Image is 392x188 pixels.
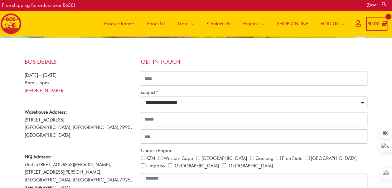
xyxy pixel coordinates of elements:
span: Product Range [104,14,134,33]
span: Regions [242,14,259,33]
span: 8am – 5pm [25,80,49,86]
label: [GEOGRAPHIC_DATA] [227,163,273,169]
a: Contact Us [201,11,236,37]
bdi: 0.00 [367,21,380,27]
label: Free State [282,156,302,161]
span: [STREET_ADDRESS], [25,117,65,123]
strong: HQ Address: [25,154,51,160]
span: Unit [STREET_ADDRESS][PERSON_NAME], [25,154,111,167]
label: Gauteng [255,156,273,161]
a: SHOP ONLINE [271,11,314,37]
span: SHOP ONLINE [277,14,308,33]
label: [GEOGRAPHIC_DATA] [201,156,247,161]
a: View Shopping Cart, empty [366,17,387,31]
span: [GEOGRAPHIC_DATA], [GEOGRAPHIC_DATA], [25,177,119,183]
a: Product Range [98,11,140,37]
label: Limpopo [146,163,165,169]
span: More [178,14,189,33]
a: [PHONE_NUMBER] [25,88,65,93]
span: [GEOGRAPHIC_DATA], [GEOGRAPHIC_DATA], [25,125,119,130]
a: Search button [381,1,387,7]
a: More [172,11,201,37]
img: BOS logo finals-200px [0,13,22,34]
label: Western Cape [164,156,193,161]
label: [GEOGRAPHIC_DATA] [311,156,356,161]
nav: Site Navigation [93,11,351,37]
a: ZA [367,2,376,8]
label: Choose Region [141,147,172,155]
span: About Us [147,14,165,33]
span: R [367,21,370,27]
h4: Get in touch [141,58,368,65]
span: Contact Us [207,14,230,33]
strong: Warehouse Address: [25,109,67,115]
label: subject [141,89,158,96]
span: [DATE] – [DATE] [25,72,56,78]
label: KZN [146,156,155,161]
a: Regions [236,11,271,37]
h4: BOS Details [25,58,135,65]
span: [STREET_ADDRESS][PERSON_NAME], [25,169,101,175]
span: FIND US [321,14,339,33]
a: About Us [140,11,172,37]
label: [GEOGRAPHIC_DATA] [173,163,219,169]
